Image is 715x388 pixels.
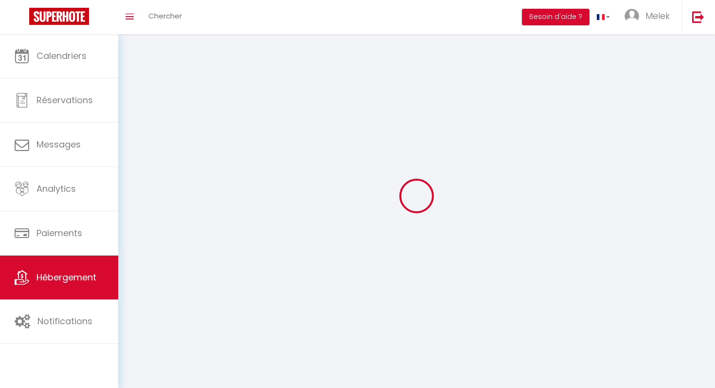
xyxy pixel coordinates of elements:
span: Notifications [37,315,92,327]
img: Super Booking [29,8,89,25]
img: logout [692,11,704,23]
span: Melek [645,10,670,22]
button: Besoin d'aide ? [522,9,590,25]
span: Hébergement [36,271,96,283]
span: Chercher [148,11,182,21]
span: Paiements [36,227,82,239]
img: ... [625,9,639,23]
span: Messages [36,138,81,150]
span: Calendriers [36,50,87,62]
span: Analytics [36,183,76,195]
span: Réservations [36,94,93,106]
